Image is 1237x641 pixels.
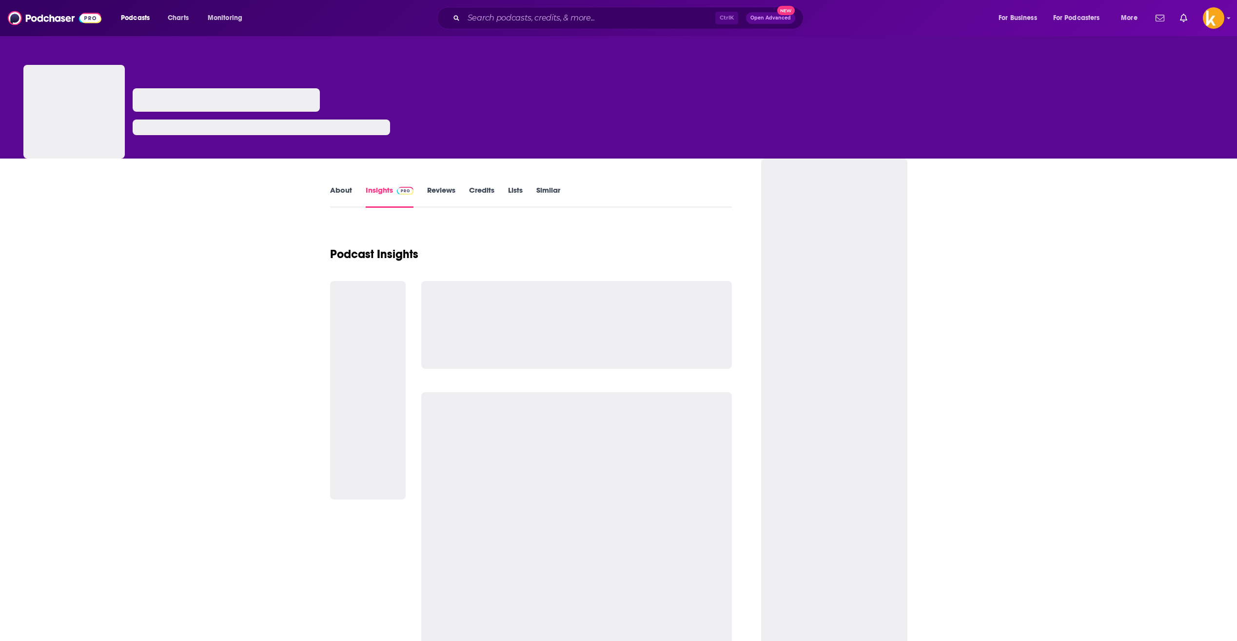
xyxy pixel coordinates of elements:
a: Reviews [427,185,455,208]
span: Ctrl K [715,12,738,24]
span: Podcasts [121,11,150,25]
a: Credits [469,185,494,208]
span: Logged in as sshawan [1203,7,1224,29]
a: Show notifications dropdown [1176,10,1191,26]
span: For Podcasters [1053,11,1100,25]
img: Podchaser Pro [397,187,414,195]
button: open menu [114,10,162,26]
span: New [777,6,795,15]
a: InsightsPodchaser Pro [366,185,414,208]
button: Show profile menu [1203,7,1224,29]
a: Charts [161,10,195,26]
h1: Podcast Insights [330,247,418,261]
div: Search podcasts, credits, & more... [446,7,813,29]
span: Monitoring [208,11,242,25]
span: For Business [999,11,1037,25]
span: Open Advanced [750,16,791,20]
a: Show notifications dropdown [1152,10,1168,26]
button: open menu [1047,10,1114,26]
button: Open AdvancedNew [746,12,795,24]
span: More [1121,11,1138,25]
a: About [330,185,352,208]
a: Lists [508,185,523,208]
span: Charts [168,11,189,25]
input: Search podcasts, credits, & more... [464,10,715,26]
button: open menu [1114,10,1150,26]
button: open menu [201,10,255,26]
img: User Profile [1203,7,1224,29]
a: Similar [536,185,560,208]
img: Podchaser - Follow, Share and Rate Podcasts [8,9,101,27]
button: open menu [992,10,1049,26]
